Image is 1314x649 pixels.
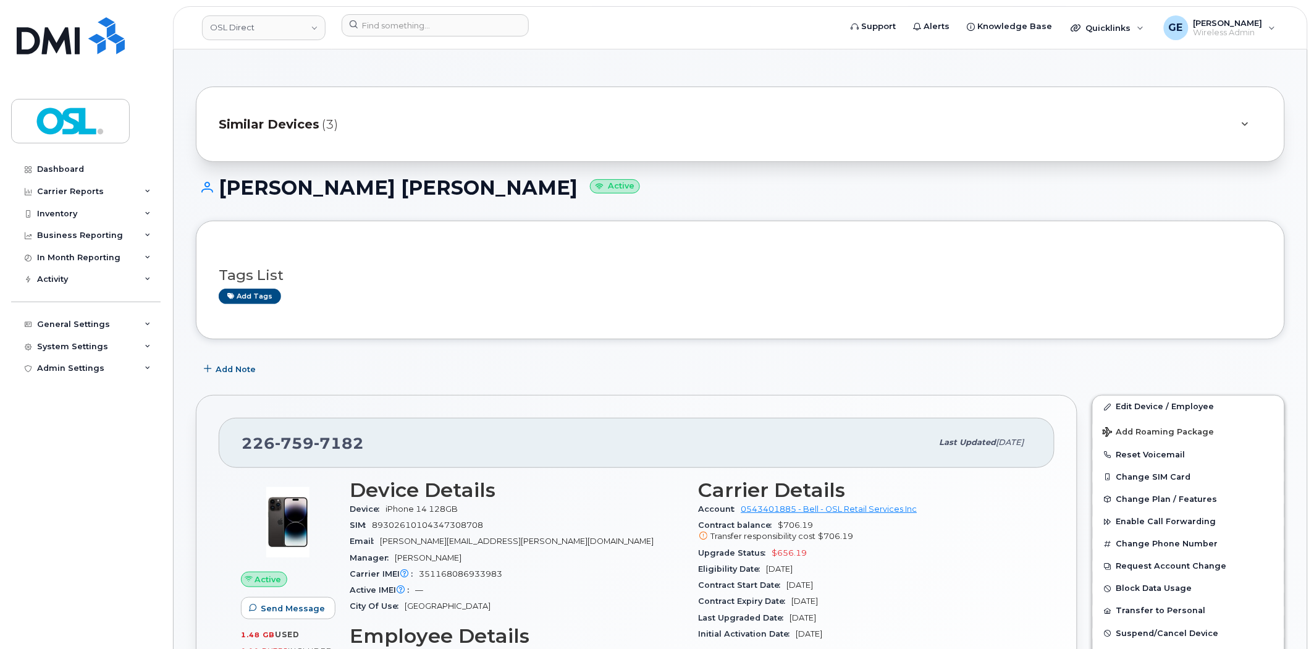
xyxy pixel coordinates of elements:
[1093,466,1284,488] button: Change SIM Card
[314,434,364,452] span: 7182
[790,613,817,622] span: [DATE]
[405,601,491,611] span: [GEOGRAPHIC_DATA]
[1093,396,1284,418] a: Edit Device / Employee
[590,179,640,193] small: Active
[419,569,502,579] span: 351168086933983
[251,485,325,559] img: image20231002-3703462-njx0qo.jpeg
[255,574,282,585] span: Active
[1116,629,1219,638] span: Suspend/Cancel Device
[819,532,854,541] span: $706.19
[940,438,996,447] span: Last updated
[996,438,1024,447] span: [DATE]
[699,520,1033,543] span: $706.19
[796,629,823,638] span: [DATE]
[275,630,300,639] span: used
[219,116,319,134] span: Similar Devices
[1093,555,1284,577] button: Request Account Change
[1116,494,1218,504] span: Change Plan / Features
[350,537,380,546] span: Email
[322,116,338,134] span: (3)
[385,504,458,514] span: iPhone 14 128GB
[261,603,325,614] span: Send Message
[219,268,1262,283] h3: Tags List
[1093,488,1284,511] button: Change Plan / Features
[350,585,415,595] span: Active IMEI
[699,520,778,530] span: Contract balance
[1116,517,1216,527] span: Enable Call Forwarding
[699,613,790,622] span: Last Upgraded Date
[241,597,335,619] button: Send Message
[792,596,819,606] span: [DATE]
[1093,418,1284,444] button: Add Roaming Package
[350,625,684,647] h3: Employee Details
[699,548,772,558] span: Upgrade Status
[741,504,917,514] a: 0543401885 - Bell - OSL Retail Services Inc
[216,363,256,375] span: Add Note
[350,569,419,579] span: Carrier IMEI
[1093,533,1284,555] button: Change Phone Number
[699,504,741,514] span: Account
[1103,427,1215,439] span: Add Roaming Package
[1093,622,1284,645] button: Suspend/Cancel Device
[415,585,423,595] span: —
[699,564,767,574] span: Eligibility Date
[699,596,792,606] span: Contract Expiry Date
[372,520,483,530] span: 89302610104347308708
[380,537,654,546] span: [PERSON_NAME][EMAIL_ADDRESS][PERSON_NAME][DOMAIN_NAME]
[699,629,796,638] span: Initial Activation Date
[350,504,385,514] span: Device
[350,601,405,611] span: City Of Use
[699,580,787,590] span: Contract Start Date
[196,358,266,380] button: Add Note
[242,434,364,452] span: 226
[350,553,395,562] span: Manager
[1093,444,1284,466] button: Reset Voicemail
[787,580,814,590] span: [DATE]
[395,553,461,562] span: [PERSON_NAME]
[350,479,684,501] h3: Device Details
[196,177,1285,198] h1: [PERSON_NAME] [PERSON_NAME]
[772,548,807,558] span: $656.19
[219,289,281,304] a: Add tags
[1093,577,1284,600] button: Block Data Usage
[241,630,275,639] span: 1.48 GB
[699,479,1033,501] h3: Carrier Details
[275,434,314,452] span: 759
[1093,511,1284,533] button: Enable Call Forwarding
[1093,600,1284,622] button: Transfer to Personal
[711,532,816,541] span: Transfer responsibility cost
[350,520,372,530] span: SIM
[767,564,793,574] span: [DATE]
